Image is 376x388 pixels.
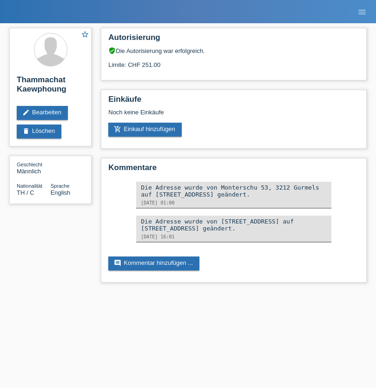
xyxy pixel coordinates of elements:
[141,200,327,205] div: [DATE] 01:00
[108,256,199,270] a: commentKommentar hinzufügen ...
[357,7,367,17] i: menu
[17,162,42,167] span: Geschlecht
[114,125,121,133] i: add_shopping_cart
[108,95,359,109] h2: Einkäufe
[141,234,327,239] div: [DATE] 16:01
[17,75,84,99] h2: Thammachat Kaewphoung
[81,30,89,39] i: star_border
[22,127,30,135] i: delete
[17,125,61,138] a: deleteLöschen
[17,161,51,175] div: Männlich
[22,109,30,116] i: edit
[108,109,359,123] div: Noch keine Einkäufe
[17,189,34,196] span: Thailand / C / 23.12.2021
[108,163,359,177] h2: Kommentare
[108,123,182,137] a: add_shopping_cartEinkauf hinzufügen
[108,54,359,68] div: Limite: CHF 251.00
[51,189,71,196] span: English
[108,33,359,47] h2: Autorisierung
[114,259,121,267] i: comment
[17,106,68,120] a: editBearbeiten
[141,184,327,198] div: Die Adresse wurde von Monterschu 53, 3212 Gurmels auf [STREET_ADDRESS] geändert.
[108,47,359,54] div: Die Autorisierung war erfolgreich.
[141,218,327,232] div: Die Adresse wurde von [STREET_ADDRESS] auf [STREET_ADDRESS] geändert.
[81,30,89,40] a: star_border
[108,47,116,54] i: verified_user
[17,183,42,189] span: Nationalität
[353,9,371,14] a: menu
[51,183,70,189] span: Sprache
